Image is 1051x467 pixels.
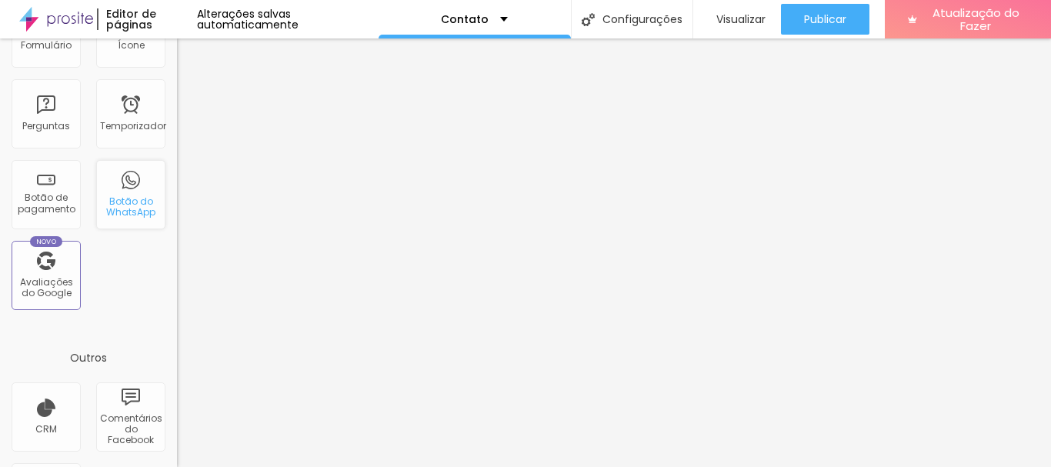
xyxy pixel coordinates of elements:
[20,275,73,299] font: Avaliações do Google
[100,119,166,132] font: Temporizador
[602,12,682,27] font: Configurações
[36,237,57,246] font: Novo
[197,6,299,32] font: Alterações salvas automaticamente
[100,412,162,447] font: Comentários do Facebook
[22,119,70,132] font: Perguntas
[21,38,72,52] font: Formulário
[781,4,869,35] button: Publicar
[118,38,145,52] font: Ícone
[106,6,156,32] font: Editor de páginas
[106,195,155,218] font: Botão do WhatsApp
[693,4,781,35] button: Visualizar
[804,12,846,27] font: Publicar
[18,191,75,215] font: Botão de pagamento
[441,12,489,27] font: Contato
[582,13,595,26] img: Ícone
[35,422,57,435] font: CRM
[933,5,1019,34] font: Atualização do Fazer
[716,12,766,27] font: Visualizar
[70,350,107,365] font: Outros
